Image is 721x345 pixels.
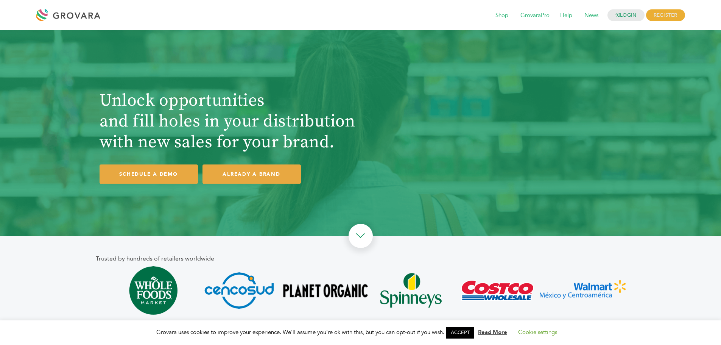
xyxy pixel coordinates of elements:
[490,11,514,20] a: Shop
[518,328,557,336] a: Cookie settings
[478,328,507,336] a: Read More
[607,9,645,21] a: LOGIN
[100,91,357,153] h1: Unlock opportunities and fill holes in your distribution with new sales for your brand.
[555,8,578,23] span: Help
[490,8,514,23] span: Shop
[156,328,565,336] span: Grovara uses cookies to improve your experience. We'll assume you're ok with this, but you can op...
[202,164,301,184] a: ALREADY A BRAND
[579,11,604,20] a: News
[515,8,555,23] span: GrovaraPro
[579,8,604,23] span: News
[555,11,578,20] a: Help
[100,164,198,184] a: SCHEDULE A DEMO
[446,327,474,339] a: ACCEPT
[96,254,626,263] div: Trusted by hundreds of retailers worldwide
[515,11,555,20] a: GrovaraPro
[646,9,685,21] span: REGISTER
